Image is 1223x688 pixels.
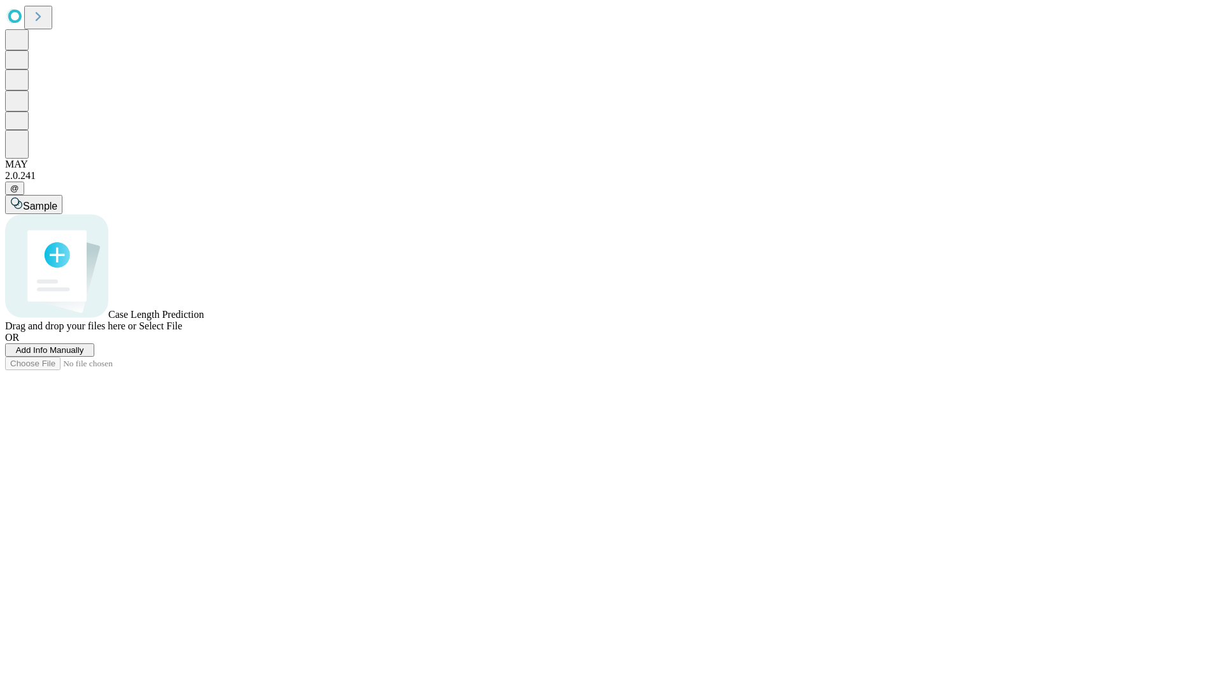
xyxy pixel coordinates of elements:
div: MAY [5,159,1218,170]
span: Drag and drop your files here or [5,320,136,331]
button: @ [5,182,24,195]
span: @ [10,183,19,193]
span: Case Length Prediction [108,309,204,320]
div: 2.0.241 [5,170,1218,182]
span: Select File [139,320,182,331]
span: Sample [23,201,57,211]
span: OR [5,332,19,343]
button: Sample [5,195,62,214]
button: Add Info Manually [5,343,94,357]
span: Add Info Manually [16,345,84,355]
